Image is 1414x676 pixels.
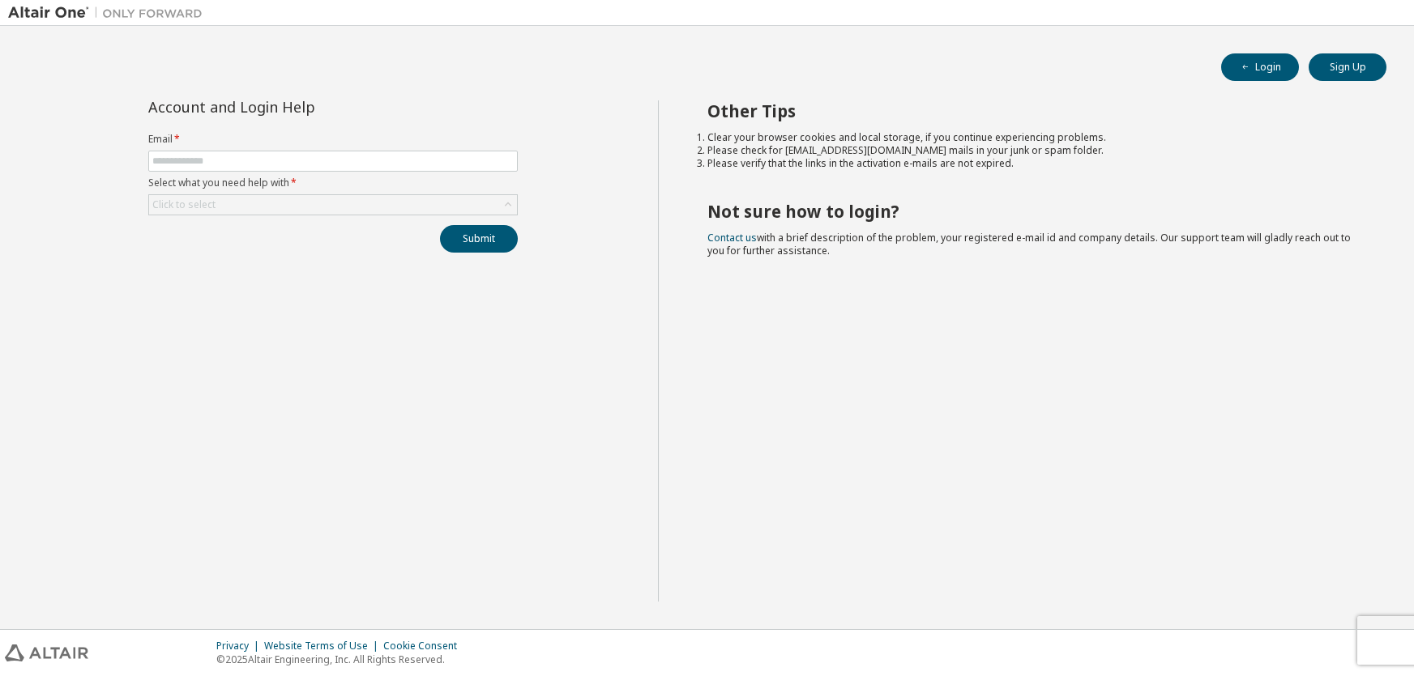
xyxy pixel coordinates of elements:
[707,201,1357,222] h2: Not sure how to login?
[216,653,467,666] p: © 2025 Altair Engineering, Inc. All Rights Reserved.
[1309,53,1386,81] button: Sign Up
[707,100,1357,121] h2: Other Tips
[148,100,444,113] div: Account and Login Help
[707,131,1357,144] li: Clear your browser cookies and local storage, if you continue experiencing problems.
[8,5,211,21] img: Altair One
[149,195,517,215] div: Click to select
[707,231,1351,257] span: with a brief description of the problem, your registered e-mail id and company details. Our suppo...
[707,157,1357,170] li: Please verify that the links in the activation e-mails are not expired.
[148,176,518,189] label: Select what you need help with
[264,640,383,653] div: Website Terms of Use
[440,225,518,253] button: Submit
[1221,53,1299,81] button: Login
[5,644,88,661] img: altair_logo.svg
[148,133,518,146] label: Email
[383,640,467,653] div: Cookie Consent
[152,198,216,211] div: Click to select
[216,640,264,653] div: Privacy
[707,231,757,244] a: Contact us
[707,144,1357,157] li: Please check for [EMAIL_ADDRESS][DOMAIN_NAME] mails in your junk or spam folder.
